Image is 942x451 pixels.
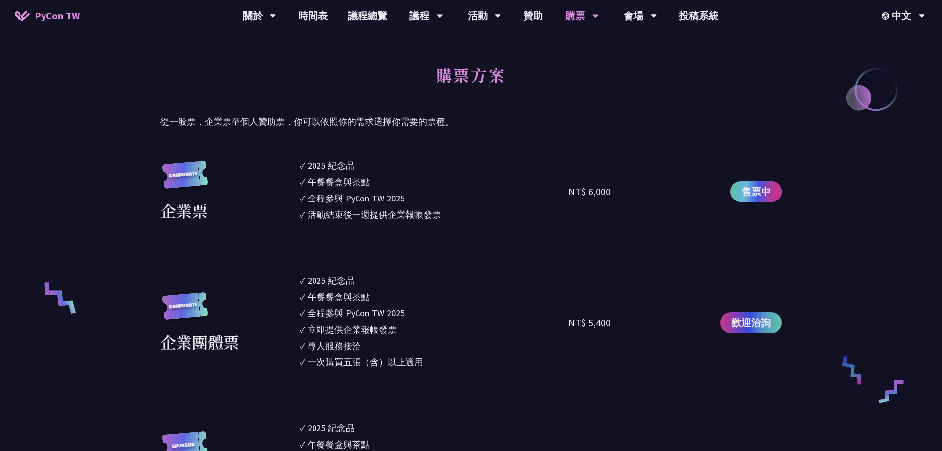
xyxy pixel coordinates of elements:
div: 全程參與 PyCon TW 2025 [308,306,404,320]
a: PyCon TW [5,3,90,28]
li: ✓ [300,323,569,336]
div: 一次購買五張（含）以上適用 [308,355,423,369]
img: corporate.a587c14.svg [160,292,210,330]
li: ✓ [300,159,569,172]
li: ✓ [300,192,569,205]
a: 歡迎洽詢 [720,312,782,333]
h2: 購票方案 [160,55,782,109]
li: ✓ [300,175,569,189]
li: ✓ [300,438,569,451]
span: 售票中 [741,184,771,199]
div: 專人服務接洽 [308,339,361,352]
div: 2025 紀念品 [308,421,355,435]
li: ✓ [300,355,569,369]
img: corporate.a587c14.svg [160,161,210,199]
div: 企業團體票 [160,330,239,353]
div: 2025 紀念品 [308,274,355,287]
div: 立即提供企業報帳發票 [308,323,397,336]
div: 企業票 [160,199,208,222]
p: 從一般票，企業票至個人贊助票，你可以依照你的需求選擇你需要的票種。 [160,114,782,129]
div: 2025 紀念品 [308,159,355,172]
div: NT$ 6,000 [568,184,611,199]
li: ✓ [300,421,569,435]
li: ✓ [300,274,569,287]
img: Home icon of PyCon TW 2025 [15,11,30,21]
li: ✓ [300,339,569,352]
div: 全程參與 PyCon TW 2025 [308,192,404,205]
div: 午餐餐盒與茶點 [308,290,370,303]
a: 售票中 [730,181,782,202]
li: ✓ [300,208,569,221]
li: ✓ [300,306,569,320]
span: 歡迎洽詢 [731,315,771,330]
div: NT$ 5,400 [568,315,611,330]
span: PyCon TW [35,8,80,23]
li: ✓ [300,290,569,303]
div: 午餐餐盒與茶點 [308,175,370,189]
img: Locale Icon [882,12,892,20]
div: 活動結束後一週提供企業報帳發票 [308,208,441,221]
div: 午餐餐盒與茶點 [308,438,370,451]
